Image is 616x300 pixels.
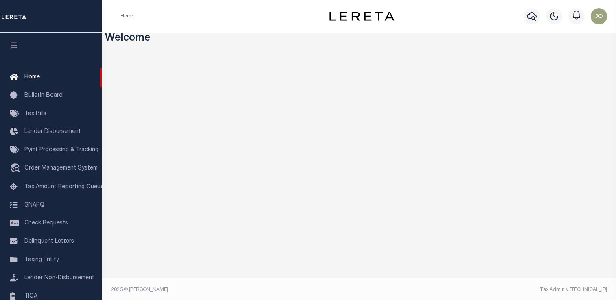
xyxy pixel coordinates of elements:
[105,286,359,293] div: 2025 © [PERSON_NAME].
[24,184,104,190] span: Tax Amount Reporting Queue
[121,13,134,20] li: Home
[591,8,607,24] img: svg+xml;base64,PHN2ZyB4bWxucz0iaHR0cDovL3d3dy53My5vcmcvMjAwMC9zdmciIHBvaW50ZXItZXZlbnRzPSJub25lIi...
[24,202,44,208] span: SNAPQ
[365,286,607,293] div: Tax Admin v.[TECHNICAL_ID]
[24,257,59,263] span: Taxing Entity
[24,293,37,299] span: TIQA
[24,147,99,153] span: Pymt Processing & Tracking
[24,111,46,117] span: Tax Bills
[24,275,94,281] span: Lender Non-Disbursement
[24,93,63,98] span: Bulletin Board
[24,165,98,171] span: Order Management System
[10,163,23,174] i: travel_explore
[24,129,81,135] span: Lender Disbursement
[24,220,68,226] span: Check Requests
[105,33,613,45] h3: Welcome
[24,74,40,80] span: Home
[24,239,74,244] span: Delinquent Letters
[329,12,395,21] img: logo-dark.svg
